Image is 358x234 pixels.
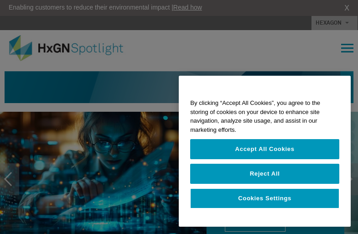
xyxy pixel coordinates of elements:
div: Cookie banner [179,76,351,227]
button: Cookies Settings [190,188,339,208]
div: By clicking “Accept All Cookies”, you agree to the storing of cookies on your device to enhance s... [179,94,351,139]
div: Privacy [179,76,351,227]
button: Reject All [190,164,339,184]
button: Accept All Cookies [190,139,339,159]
